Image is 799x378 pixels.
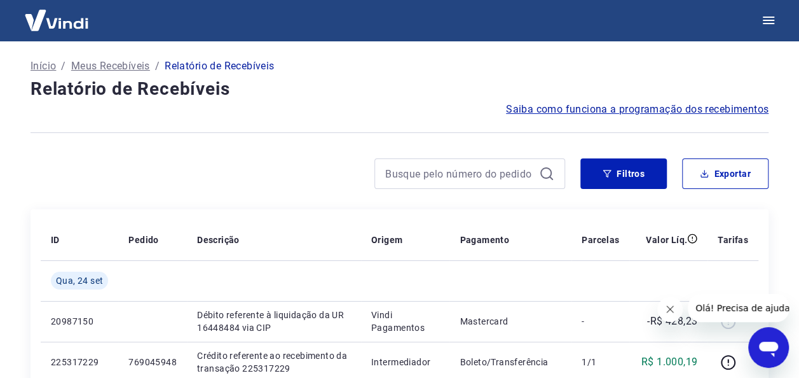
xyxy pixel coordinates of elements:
p: Boleto/Transferência [460,356,561,368]
img: Vindi [15,1,98,39]
p: ID [51,234,60,246]
button: Filtros [580,158,667,189]
p: Pedido [128,234,158,246]
p: Tarifas [718,234,748,246]
p: -R$ 428,23 [647,314,697,329]
p: Crédito referente ao recebimento da transação 225317229 [197,349,351,375]
input: Busque pelo número do pedido [385,164,534,183]
iframe: Mensagem da empresa [688,294,789,322]
p: R$ 1.000,19 [641,354,697,370]
p: 1/1 [582,356,619,368]
button: Exportar [682,158,768,189]
p: Mastercard [460,315,561,328]
iframe: Botão para abrir a janela de mensagens [748,327,789,368]
p: 20987150 [51,315,108,328]
p: - [582,315,619,328]
p: Débito referente à liquidação da UR 16448484 via CIP [197,309,351,334]
iframe: Fechar mensagem [657,297,683,322]
p: Valor Líq. [646,234,687,246]
p: / [155,59,160,74]
p: Pagamento [460,234,509,246]
p: Intermediador [371,356,440,368]
p: Origem [371,234,402,246]
p: Parcelas [582,234,619,246]
p: 225317229 [51,356,108,368]
span: Qua, 24 set [56,274,103,287]
p: Descrição [197,234,240,246]
h4: Relatório de Recebíveis [31,76,768,102]
p: Vindi Pagamentos [371,309,440,334]
a: Meus Recebíveis [71,59,150,74]
p: / [61,59,65,74]
p: Relatório de Recebíveis [165,59,274,74]
p: 769045948 [128,356,177,368]
a: Início [31,59,56,74]
span: Olá! Precisa de ajuda? [8,9,107,19]
a: Saiba como funciona a programação dos recebimentos [506,102,768,117]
